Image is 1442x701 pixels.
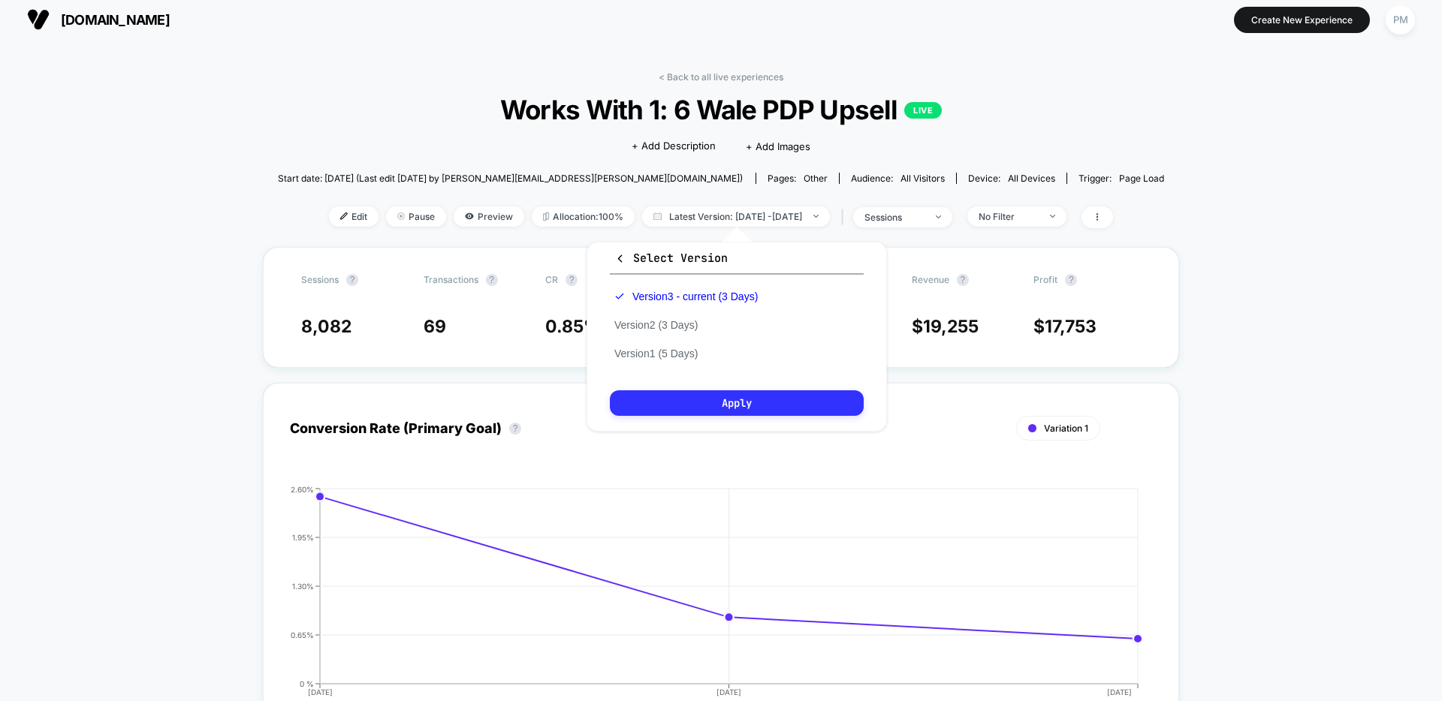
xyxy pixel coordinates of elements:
[851,173,945,184] div: Audience:
[610,250,864,275] button: Select Version
[509,423,521,435] button: ?
[566,274,578,286] button: ?
[610,290,762,303] button: Version3 - current (3 Days)
[1033,274,1057,285] span: Profit
[614,251,728,266] span: Select Version
[532,206,635,227] span: Allocation: 100%
[768,173,828,184] div: Pages:
[1033,316,1097,337] span: $
[716,687,741,696] tspan: [DATE]
[397,212,405,220] img: end
[291,484,314,493] tspan: 2.60%
[307,687,332,696] tspan: [DATE]
[642,206,830,227] span: Latest Version: [DATE] - [DATE]
[979,211,1039,222] div: No Filter
[610,318,702,332] button: Version2 (3 Days)
[804,173,828,184] span: other
[610,390,864,416] button: Apply
[292,532,314,541] tspan: 1.95%
[486,274,498,286] button: ?
[1008,173,1055,184] span: all devices
[1381,5,1419,35] button: PM
[936,215,941,218] img: end
[424,316,446,337] span: 69
[27,8,50,31] img: Visually logo
[900,173,945,184] span: All Visitors
[346,274,358,286] button: ?
[746,140,810,152] span: + Add Images
[813,215,819,218] img: end
[1065,274,1077,286] button: ?
[653,212,662,220] img: calendar
[1045,316,1097,337] span: 17,753
[300,678,314,687] tspan: 0 %
[957,274,969,286] button: ?
[837,206,853,228] span: |
[545,274,558,285] span: CR
[659,71,783,83] a: < Back to all live experiences
[292,581,314,590] tspan: 1.30%
[545,316,601,337] span: 0.85 %
[912,274,949,285] span: Revenue
[864,212,925,223] div: sessions
[454,206,524,227] span: Preview
[912,316,979,337] span: $
[1234,7,1370,33] button: Create New Experience
[1386,5,1415,35] div: PM
[301,316,351,337] span: 8,082
[322,94,1120,125] span: Works With 1: 6 Wale PDP Upsell
[956,173,1066,184] span: Device:
[386,206,446,227] span: Pause
[1050,215,1055,218] img: end
[632,139,716,154] span: + Add Description
[424,274,478,285] span: Transactions
[610,347,702,360] button: Version1 (5 Days)
[329,206,379,227] span: Edit
[904,102,942,119] p: LIVE
[1078,173,1164,184] div: Trigger:
[1119,173,1164,184] span: Page Load
[23,8,174,32] button: [DOMAIN_NAME]
[1107,687,1132,696] tspan: [DATE]
[340,212,348,220] img: edit
[291,630,314,639] tspan: 0.65%
[543,212,549,221] img: rebalance
[61,12,170,28] span: [DOMAIN_NAME]
[923,316,979,337] span: 19,255
[301,274,339,285] span: Sessions
[1044,423,1088,434] span: Variation 1
[278,173,743,184] span: Start date: [DATE] (Last edit [DATE] by [PERSON_NAME][EMAIL_ADDRESS][PERSON_NAME][DOMAIN_NAME])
